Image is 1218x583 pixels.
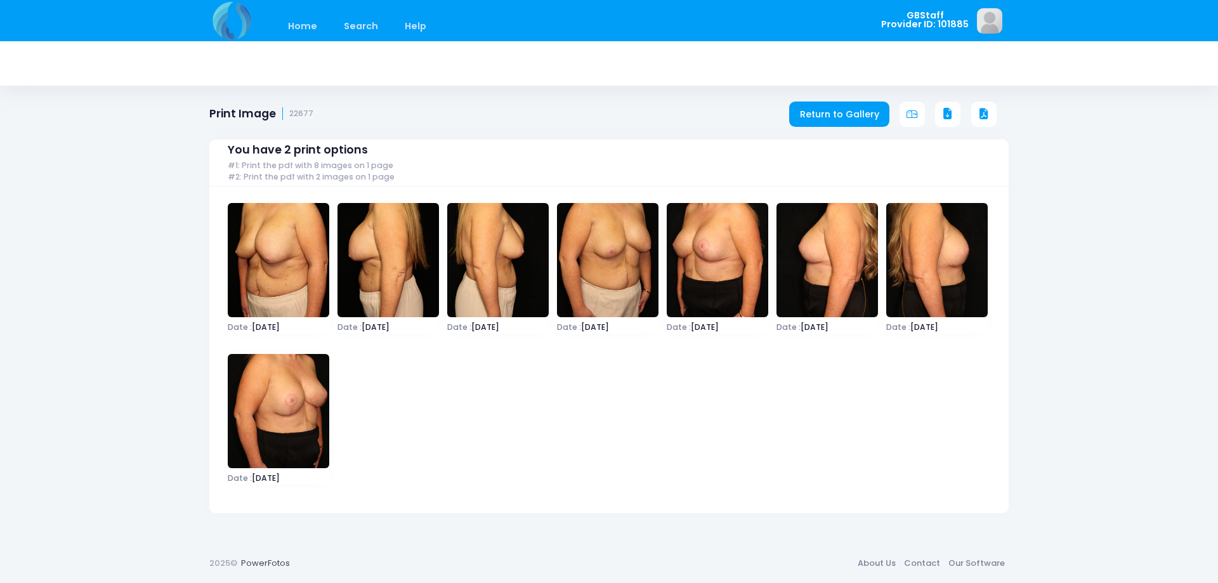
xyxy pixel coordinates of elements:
[228,324,329,331] span: [DATE]
[557,322,581,332] span: Date :
[275,11,329,41] a: Home
[557,324,658,331] span: [DATE]
[557,203,658,317] img: image
[228,203,329,317] img: image
[789,102,889,127] a: Return to Gallery
[337,203,439,317] img: image
[881,11,969,29] span: GBStaff Provider ID: 101885
[977,8,1002,34] img: image
[228,322,252,332] span: Date :
[289,109,313,119] small: 22677
[853,552,900,575] a: About Us
[337,322,362,332] span: Date :
[886,203,988,317] img: image
[228,354,329,468] img: image
[228,143,368,157] span: You have 2 print options
[900,552,944,575] a: Contact
[886,324,988,331] span: [DATE]
[776,322,801,332] span: Date :
[776,203,878,317] img: image
[667,324,768,331] span: [DATE]
[228,161,393,171] span: #1: Print the pdf with 8 images on 1 page
[393,11,439,41] a: Help
[331,11,390,41] a: Search
[447,203,549,317] img: image
[337,324,439,331] span: [DATE]
[667,322,691,332] span: Date :
[944,552,1009,575] a: Our Software
[667,203,768,317] img: image
[228,473,252,483] span: Date :
[886,322,910,332] span: Date :
[209,557,237,569] span: 2025©
[228,475,329,482] span: [DATE]
[447,322,471,332] span: Date :
[241,557,290,569] a: PowerFotos
[447,324,549,331] span: [DATE]
[776,324,878,331] span: [DATE]
[228,173,395,182] span: #2: Print the pdf with 2 images on 1 page
[209,107,313,121] h1: Print Image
